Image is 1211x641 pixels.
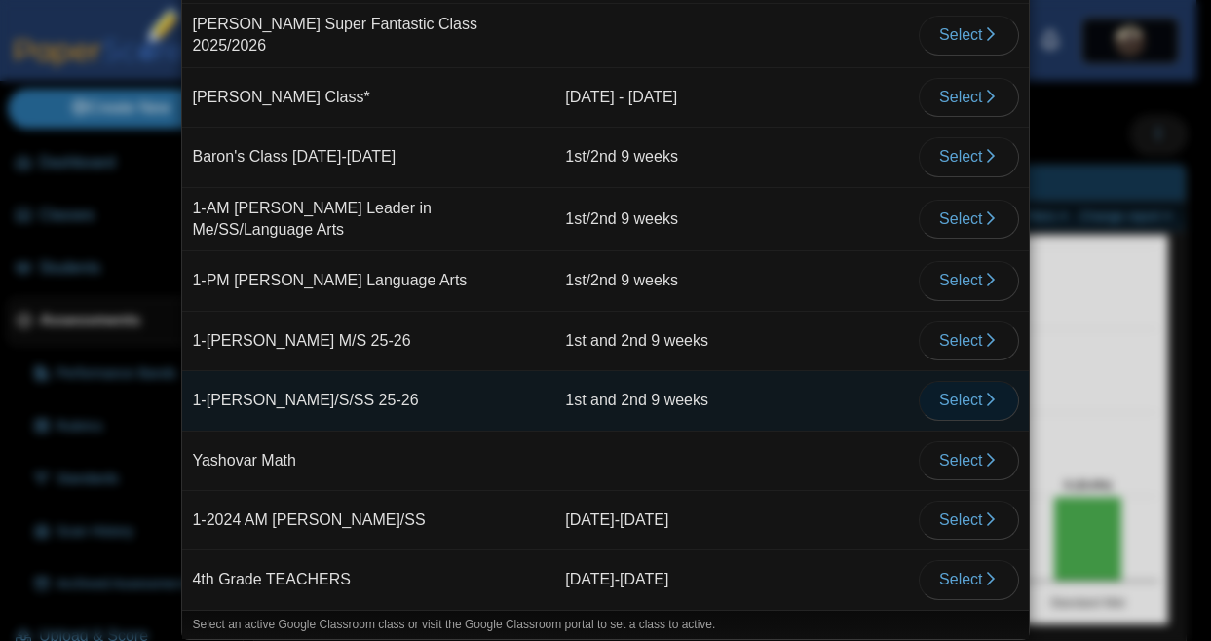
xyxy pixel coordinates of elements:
td: Baron's Class [DATE]-[DATE] [182,128,555,187]
button: Select [919,560,1018,599]
td: [DATE] - [DATE] [555,68,909,128]
span: Select [939,332,998,349]
td: [PERSON_NAME] Class* [182,68,555,128]
button: Select [919,200,1018,239]
td: 1-AM [PERSON_NAME] Leader in Me/SS/Language Arts [182,188,555,252]
td: 1st and 2nd 9 weeks [555,371,909,431]
button: Select [919,501,1018,540]
span: Select [939,26,998,43]
span: Select [939,210,998,227]
td: 1-[PERSON_NAME]/S/SS 25-26 [182,371,555,431]
button: Select [919,441,1018,480]
td: [DATE]-[DATE] [555,550,909,609]
td: 1st/2nd 9 weeks [555,188,909,252]
button: Select [919,381,1018,420]
button: Select [919,78,1018,117]
button: Select [919,261,1018,300]
td: [PERSON_NAME] Super Fantastic Class 2025/2026 [182,4,555,68]
td: 1st/2nd 9 weeks [555,251,909,311]
td: 1-[PERSON_NAME] M/S 25-26 [182,312,555,371]
span: Select [939,148,998,165]
td: Yashovar Math [182,432,555,491]
button: Select [919,137,1018,176]
div: Select an active Google Classroom class or visit the Google Classroom portal to set a class to ac... [182,610,1028,639]
td: 1-PM [PERSON_NAME] Language Arts [182,251,555,311]
button: Select [919,321,1018,360]
td: [DATE]-[DATE] [555,491,909,550]
span: Select [939,392,998,408]
span: Select [939,452,998,469]
span: Select [939,272,998,288]
span: Select [939,511,998,528]
td: 1st/2nd 9 weeks [555,128,909,187]
td: 1-2024 AM [PERSON_NAME]/SS [182,491,555,550]
span: Select [939,571,998,587]
button: Select [919,16,1018,55]
td: 1st and 2nd 9 weeks [555,312,909,371]
td: 4th Grade TEACHERS [182,550,555,609]
span: Select [939,89,998,105]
